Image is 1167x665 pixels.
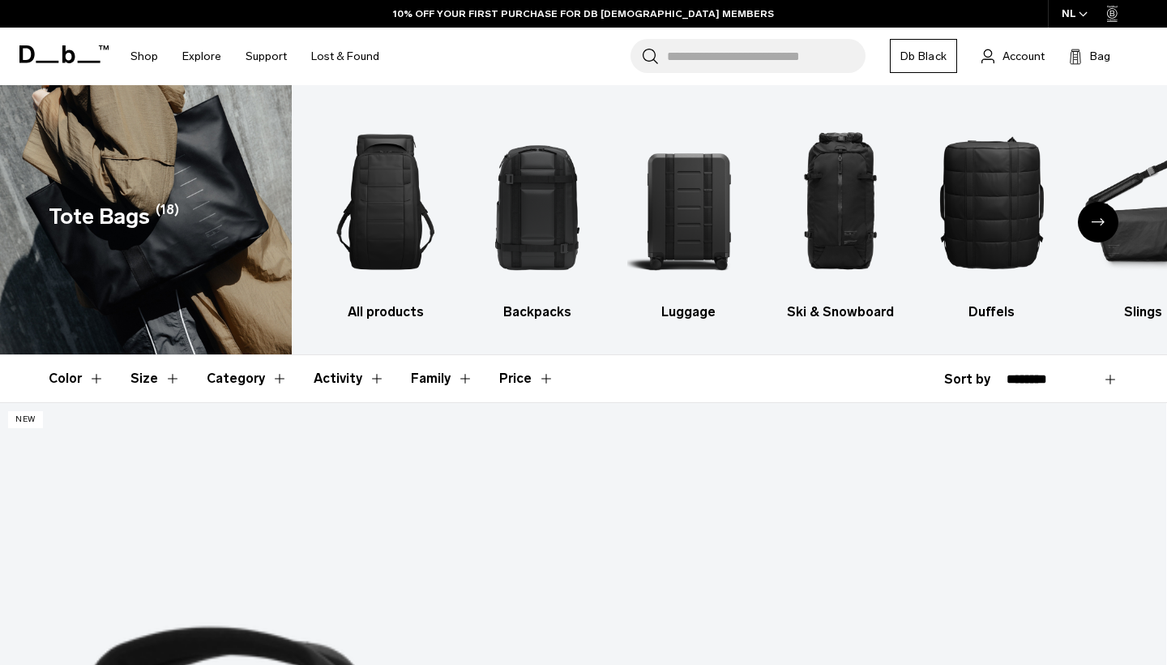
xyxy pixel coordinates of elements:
[49,200,150,234] h1: Tote Bags
[476,109,599,294] img: Db
[207,355,288,402] button: Toggle Filter
[311,28,379,85] a: Lost & Found
[930,302,1054,322] h3: Duffels
[476,109,599,322] a: Db Backpacks
[476,302,599,322] h3: Backpacks
[49,355,105,402] button: Toggle Filter
[324,109,447,294] img: Db
[130,28,158,85] a: Shop
[890,39,957,73] a: Db Black
[393,6,774,21] a: 10% OFF YOUR FIRST PURCHASE FOR DB [DEMOGRAPHIC_DATA] MEMBERS
[499,355,554,402] button: Toggle Price
[8,411,43,428] p: New
[476,109,599,322] li: 2 / 10
[627,109,750,322] li: 3 / 10
[981,46,1045,66] a: Account
[411,355,473,402] button: Toggle Filter
[1090,48,1110,65] span: Bag
[118,28,391,85] nav: Main Navigation
[1002,48,1045,65] span: Account
[324,109,447,322] a: Db All products
[182,28,221,85] a: Explore
[627,109,750,294] img: Db
[779,109,902,322] li: 4 / 10
[314,355,385,402] button: Toggle Filter
[324,109,447,322] li: 1 / 10
[627,302,750,322] h3: Luggage
[1078,202,1118,242] div: Next slide
[930,109,1054,294] img: Db
[627,109,750,322] a: Db Luggage
[130,355,181,402] button: Toggle Filter
[930,109,1054,322] a: Db Duffels
[324,302,447,322] h3: All products
[930,109,1054,322] li: 5 / 10
[779,302,902,322] h3: Ski & Snowboard
[156,200,179,234] span: (18)
[246,28,287,85] a: Support
[779,109,902,294] img: Db
[779,109,902,322] a: Db Ski & Snowboard
[1069,46,1110,66] button: Bag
